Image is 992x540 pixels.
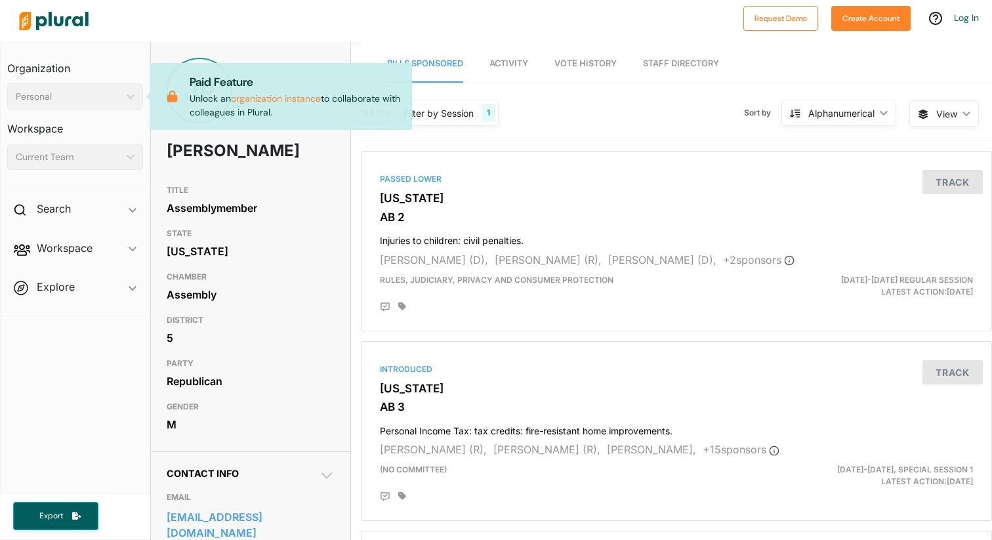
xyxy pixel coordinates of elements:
[167,131,267,171] h1: [PERSON_NAME]
[493,443,600,456] span: [PERSON_NAME] (R),
[370,464,779,488] div: (no committee)
[608,253,716,266] span: [PERSON_NAME] (D),
[167,468,239,479] span: Contact Info
[837,465,973,474] span: [DATE]-[DATE], Special Session 1
[922,170,983,194] button: Track
[380,382,973,395] h3: [US_STATE]
[380,253,488,266] span: [PERSON_NAME] (D),
[30,510,72,522] span: Export
[167,285,335,304] div: Assembly
[403,106,474,120] div: Filter by Session
[167,269,335,285] h3: CHAMBER
[16,90,121,104] div: Personal
[380,363,973,375] div: Introduced
[387,45,463,83] a: Bills Sponsored
[489,45,528,83] a: Activity
[703,443,779,456] span: + 15 sponsor s
[779,274,983,298] div: Latest Action: [DATE]
[380,419,973,437] h4: Personal Income Tax: tax credits: fire-resistant home improvements.
[554,45,617,83] a: Vote History
[387,58,463,68] span: Bills Sponsored
[167,399,335,415] h3: GENDER
[779,464,983,488] div: Latest Action: [DATE]
[380,275,613,285] span: Rules, Judiciary, Privacy and Consumer Protection
[744,107,781,119] span: Sort by
[808,106,875,120] div: Alphanumerical
[7,110,143,138] h3: Workspace
[231,93,321,104] a: organization instance
[495,253,602,266] span: [PERSON_NAME] (R),
[167,241,335,261] div: [US_STATE]
[831,6,911,31] button: Create Account
[167,328,335,348] div: 5
[167,182,335,198] h3: TITLE
[167,198,335,218] div: Assemblymember
[167,415,335,434] div: M
[489,58,528,68] span: Activity
[643,45,719,83] a: Staff Directory
[167,489,335,505] h3: EMAIL
[398,302,406,311] div: Add tags
[167,312,335,328] h3: DISTRICT
[398,491,406,501] div: Add tags
[167,226,335,241] h3: STATE
[16,150,121,164] div: Current Team
[190,73,402,91] p: Paid Feature
[167,356,335,371] h3: PARTY
[380,229,973,247] h4: Injuries to children: civil penalties.
[743,10,818,24] a: Request Demo
[380,173,973,185] div: Passed Lower
[190,73,402,119] p: Unlock an to collaborate with colleagues in Plural.
[482,104,495,121] div: 1
[37,201,71,216] h2: Search
[380,192,973,205] h3: [US_STATE]
[607,443,696,456] span: [PERSON_NAME],
[841,275,973,285] span: [DATE]-[DATE] Regular Session
[723,253,795,266] span: + 2 sponsor s
[922,360,983,384] button: Track
[954,12,979,24] a: Log In
[380,400,973,413] h3: AB 3
[743,6,818,31] button: Request Demo
[380,491,390,502] div: Add Position Statement
[7,49,143,78] h3: Organization
[380,443,487,456] span: [PERSON_NAME] (R),
[831,10,911,24] a: Create Account
[167,58,232,123] div: JP
[380,211,973,224] h3: AB 2
[13,502,98,530] button: Export
[380,302,390,312] div: Add Position Statement
[554,58,617,68] span: Vote History
[167,371,335,391] div: Republican
[936,107,957,121] span: View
